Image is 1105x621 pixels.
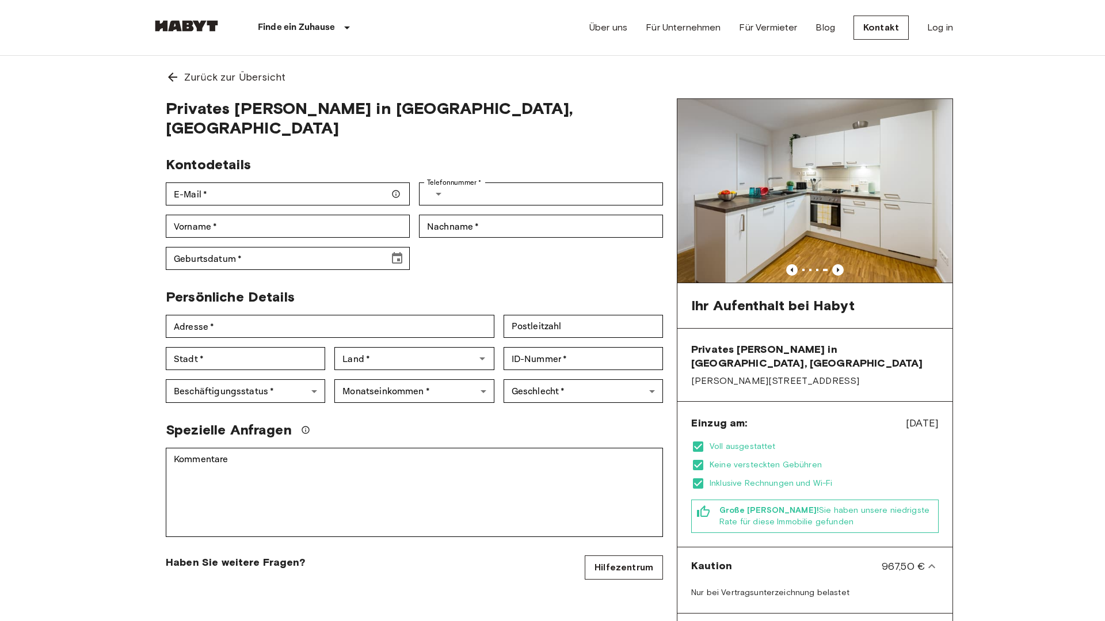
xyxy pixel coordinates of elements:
[682,552,948,581] div: Kaution967,50 €
[710,459,939,471] span: Keine versteckten Gebühren
[691,297,855,314] span: Ihr Aufenthalt bei Habyt
[166,315,494,338] div: Adresse
[682,581,948,608] div: Kaution967,50 €
[691,375,939,387] span: [PERSON_NAME][STREET_ADDRESS]
[166,182,410,205] div: E-Mail
[301,425,310,435] svg: Wir werden unser Bestes tun, um Ihre Anfrage zu erfüllen, aber bitte beachten Sie, dass wir Ihre ...
[166,98,663,138] span: Privates [PERSON_NAME] in [GEOGRAPHIC_DATA], [GEOGRAPHIC_DATA]
[786,264,798,276] button: Previous image
[646,21,721,35] a: Für Unternehmen
[419,215,663,238] div: Nachname
[691,559,732,574] span: Kaution
[739,21,797,35] a: Für Vermieter
[585,555,663,580] a: Hilfezentrum
[184,70,285,85] span: Zurück zur Übersicht
[166,288,295,305] span: Persönliche Details
[152,56,953,98] a: Zurück zur Übersicht
[677,99,952,283] img: Marketing picture of unit DE-04-028-04Q
[391,189,401,199] svg: Stellen Sie sicher, dass Ihre E-Mail-Adresse korrekt ist — wir senden Ihre Buchungsdetails dorthin.
[427,182,450,205] button: Select country
[589,21,627,35] a: Über uns
[386,247,409,270] button: Choose date
[166,555,305,569] span: Haben Sie weitere Fragen?
[166,421,292,439] span: Spezielle Anfragen
[152,20,221,32] img: Habyt
[474,350,490,367] button: Open
[166,156,251,173] span: Kontodetails
[504,315,663,338] div: Postleitzahl
[504,347,663,370] div: ID-Nummer
[258,21,336,35] p: Finde ein Zuhause
[691,416,748,430] span: Einzug am:
[853,16,909,40] a: Kontakt
[927,21,953,35] a: Log in
[166,448,663,537] div: Kommentare
[710,441,939,452] span: Voll ausgestattet
[832,264,844,276] button: Previous image
[882,559,925,574] span: 967,50 €
[691,588,849,597] span: Nur bei Vertragsunterzeichnung belastet
[906,416,939,430] span: [DATE]
[691,342,939,370] span: Privates [PERSON_NAME] in [GEOGRAPHIC_DATA], [GEOGRAPHIC_DATA]
[427,177,481,188] label: Telefonnummer
[719,505,933,528] span: Sie haben unsere niedrigste Rate für diese Immobilie gefunden
[166,215,410,238] div: Vorname
[719,505,819,515] b: Große [PERSON_NAME]!
[166,347,325,370] div: Stadt
[816,21,835,35] a: Blog
[710,478,939,489] span: Inklusive Rechnungen und Wi-Fi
